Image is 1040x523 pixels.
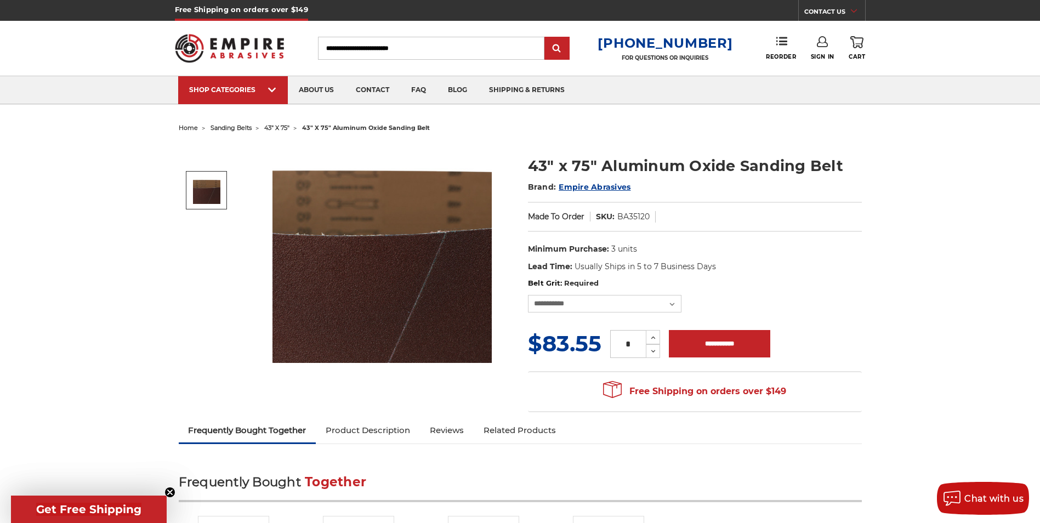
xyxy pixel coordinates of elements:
[288,76,345,104] a: about us
[528,155,862,177] h1: 43" x 75" Aluminum Oxide Sanding Belt
[316,418,420,442] a: Product Description
[546,38,568,60] input: Submit
[528,212,584,221] span: Made To Order
[603,380,786,402] span: Free Shipping on orders over $149
[36,503,141,516] span: Get Free Shipping
[189,86,277,94] div: SHOP CATEGORIES
[175,27,285,70] img: Empire Abrasives
[272,144,492,363] img: 43" x 75" Aluminum Oxide Sanding Belt
[528,278,862,289] label: Belt Grit:
[528,330,601,357] span: $83.55
[478,76,576,104] a: shipping & returns
[400,76,437,104] a: faq
[766,36,796,60] a: Reorder
[528,182,556,192] span: Brand:
[811,53,834,60] span: Sign In
[179,474,301,490] span: Frequently Bought
[598,54,732,61] p: FOR QUESTIONS OR INQUIRIES
[575,261,716,272] dd: Usually Ships in 5 to 7 Business Days
[164,487,175,498] button: Close teaser
[528,261,572,272] dt: Lead Time:
[598,35,732,51] a: [PHONE_NUMBER]
[211,124,252,132] a: sanding belts
[849,53,865,60] span: Cart
[179,418,316,442] a: Frequently Bought Together
[11,496,167,523] div: Get Free ShippingClose teaser
[849,36,865,60] a: Cart
[964,493,1024,504] span: Chat with us
[305,474,366,490] span: Together
[559,182,630,192] a: Empire Abrasives
[564,278,599,287] small: Required
[596,211,615,223] dt: SKU:
[179,124,198,132] a: home
[420,418,474,442] a: Reviews
[617,211,650,223] dd: BA35120
[937,482,1029,515] button: Chat with us
[264,124,289,132] a: 43” x 75"
[474,418,566,442] a: Related Products
[611,243,637,255] dd: 3 units
[302,124,430,132] span: 43" x 75" aluminum oxide sanding belt
[766,53,796,60] span: Reorder
[804,5,865,21] a: CONTACT US
[528,243,609,255] dt: Minimum Purchase:
[437,76,478,104] a: blog
[345,76,400,104] a: contact
[193,177,220,204] img: 43" x 75" Aluminum Oxide Sanding Belt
